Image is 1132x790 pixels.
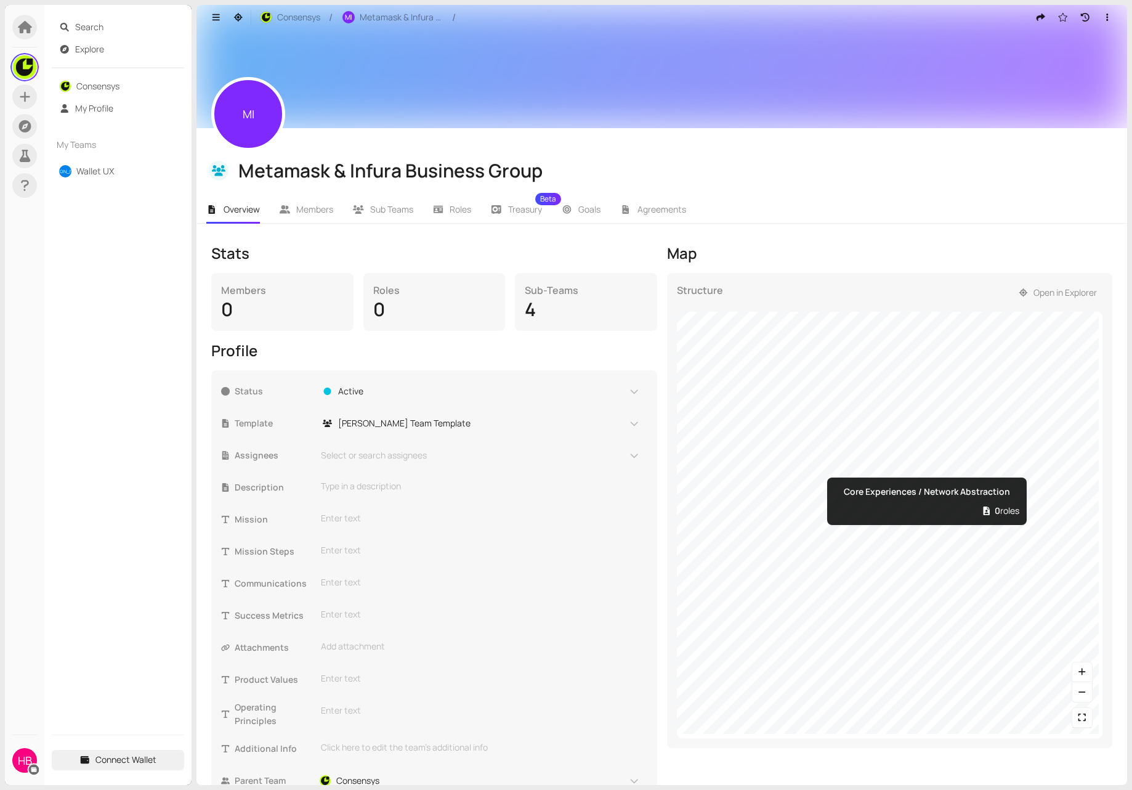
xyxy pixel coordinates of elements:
div: Metamask & Infura Business Group [238,159,1110,182]
div: Sub-Teams [525,283,647,298]
span: Attachments [235,641,313,654]
div: Stats [211,243,657,263]
div: Profile [211,341,657,360]
span: MI [345,14,352,22]
sup: Beta [535,193,561,205]
div: Type in a description [321,479,640,493]
a: Consensys [76,80,119,92]
img: C_B4gRTQsE.jpeg [261,12,272,23]
span: Treasury [508,205,542,214]
span: Overview [224,203,260,215]
span: Active [338,385,363,398]
a: Wallet UX [76,165,114,177]
img: C_B4gRTQsE.jpeg [320,775,331,786]
div: Structure [677,283,723,312]
img: UpR549OQDm.jpeg [13,55,36,79]
div: Enter text [321,544,640,557]
span: Open in Explorer [1033,286,1097,299]
div: My Teams [52,131,184,159]
button: MIMetamask & Infura Business Group [336,7,450,27]
span: Connect Wallet [95,753,156,767]
span: Roles [450,203,471,215]
span: Agreements [637,203,686,215]
span: Mission [235,513,313,526]
span: Consensys [336,774,379,788]
div: Click here to edit the team's additional info [321,741,640,754]
div: 0 [373,298,496,321]
span: Operating Principles [235,701,313,728]
span: Description [235,481,313,494]
div: Members [221,283,344,298]
span: Members [296,203,333,215]
span: Template [235,417,313,430]
div: 4 [525,298,647,321]
span: Additional Info [235,742,313,755]
span: HB [18,748,32,773]
button: Open in Explorer [1013,283,1103,303]
span: My Teams [57,138,158,152]
div: Enter text [321,511,640,525]
span: Communications [235,577,313,590]
div: Enter text [321,576,640,589]
span: Success Metrics [235,609,313,622]
span: [PERSON_NAME] Team Template [338,417,471,430]
span: Mission Steps [235,545,313,558]
div: 0 [221,298,344,321]
div: Enter text [321,672,640,685]
span: Consensys [277,10,320,24]
span: Product Values [235,673,313,686]
span: Select or search assignees [317,449,427,462]
span: Parent Team [235,774,313,788]
span: Status [235,385,313,398]
div: Enter text [321,704,640,717]
div: Add attachment [313,637,647,656]
span: Sub Teams [370,203,413,215]
div: Roles [373,283,496,298]
button: Consensys [254,7,326,27]
span: Search [75,17,177,37]
button: Connect Wallet [52,750,184,770]
a: Explore [75,43,104,55]
span: Assignees [235,449,313,462]
span: Metamask & Infura Business Group [360,10,443,24]
div: Enter text [321,608,640,621]
a: My Profile [75,102,113,114]
span: MI [243,77,254,151]
span: Goals [578,203,600,215]
div: Map [667,243,1113,263]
